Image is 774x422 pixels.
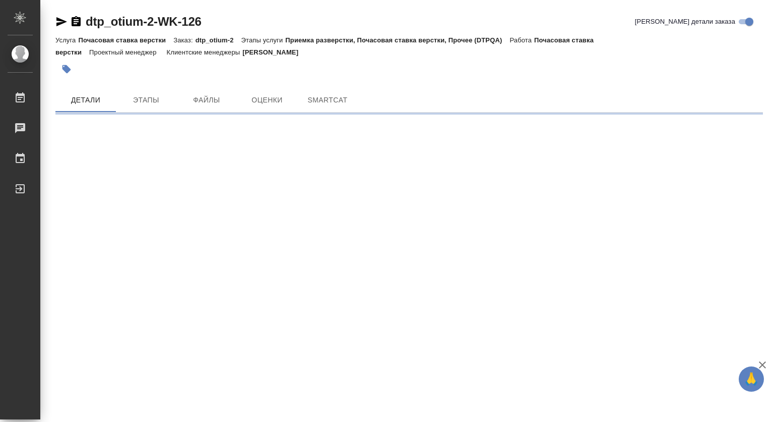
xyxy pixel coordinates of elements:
[285,36,509,44] p: Приемка разверстки, Почасовая ставка верстки, Прочее (DTPQA)
[303,94,352,107] span: SmartCat
[242,48,306,56] p: [PERSON_NAME]
[743,368,760,390] span: 🙏
[70,16,82,28] button: Скопировать ссылку
[55,16,68,28] button: Скопировать ссылку для ЯМессенджера
[739,366,764,392] button: 🙏
[509,36,534,44] p: Работа
[635,17,735,27] span: [PERSON_NAME] детали заказа
[182,94,231,107] span: Файлы
[167,48,243,56] p: Клиентские менеджеры
[196,36,241,44] p: dtp_otium-2
[243,94,291,107] span: Оценки
[61,94,110,107] span: Детали
[78,36,173,44] p: Почасовая ставка верстки
[55,36,78,44] p: Услуга
[241,36,286,44] p: Этапы услуги
[89,48,159,56] p: Проектный менеджер
[86,15,202,28] a: dtp_otium-2-WK-126
[55,58,78,80] button: Добавить тэг
[173,36,195,44] p: Заказ:
[122,94,170,107] span: Этапы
